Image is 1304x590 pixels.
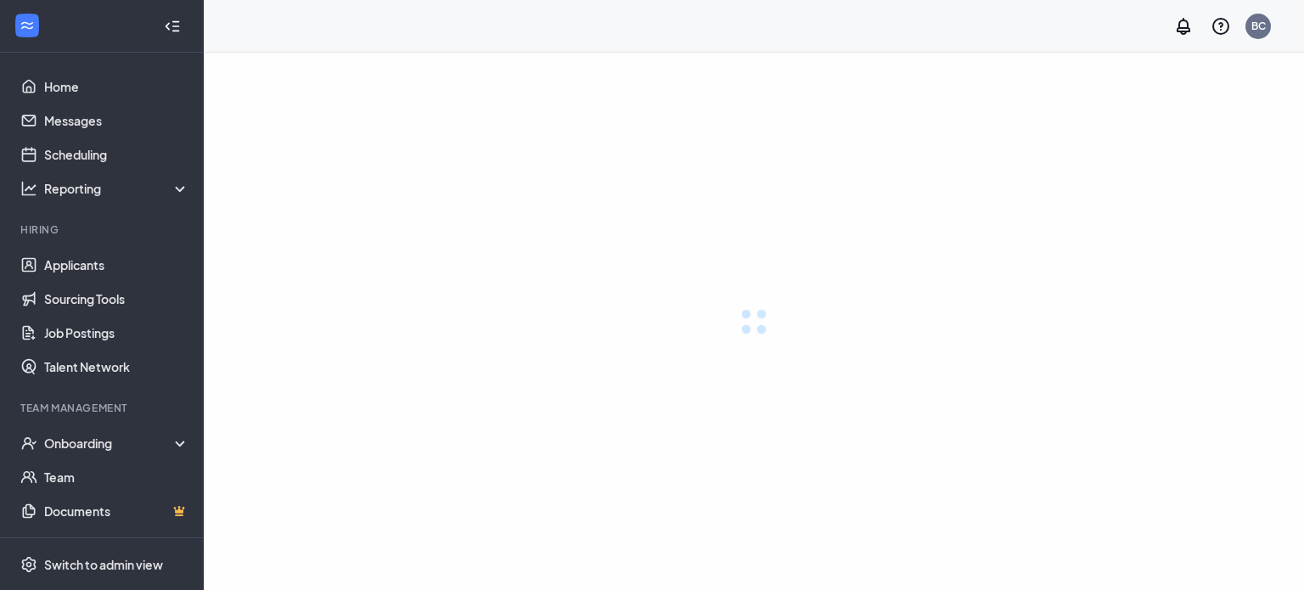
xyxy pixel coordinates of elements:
[164,18,181,35] svg: Collapse
[44,350,189,384] a: Talent Network
[44,180,190,197] div: Reporting
[44,104,189,138] a: Messages
[20,180,37,197] svg: Analysis
[44,494,189,528] a: DocumentsCrown
[44,460,189,494] a: Team
[1173,16,1194,37] svg: Notifications
[44,435,190,452] div: Onboarding
[1251,19,1266,33] div: BC
[44,316,189,350] a: Job Postings
[20,435,37,452] svg: UserCheck
[44,282,189,316] a: Sourcing Tools
[1211,16,1231,37] svg: QuestionInfo
[44,248,189,282] a: Applicants
[44,528,189,562] a: SurveysCrown
[19,17,36,34] svg: WorkstreamLogo
[44,138,189,171] a: Scheduling
[20,222,186,237] div: Hiring
[44,556,163,573] div: Switch to admin view
[20,556,37,573] svg: Settings
[20,401,186,415] div: Team Management
[44,70,189,104] a: Home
